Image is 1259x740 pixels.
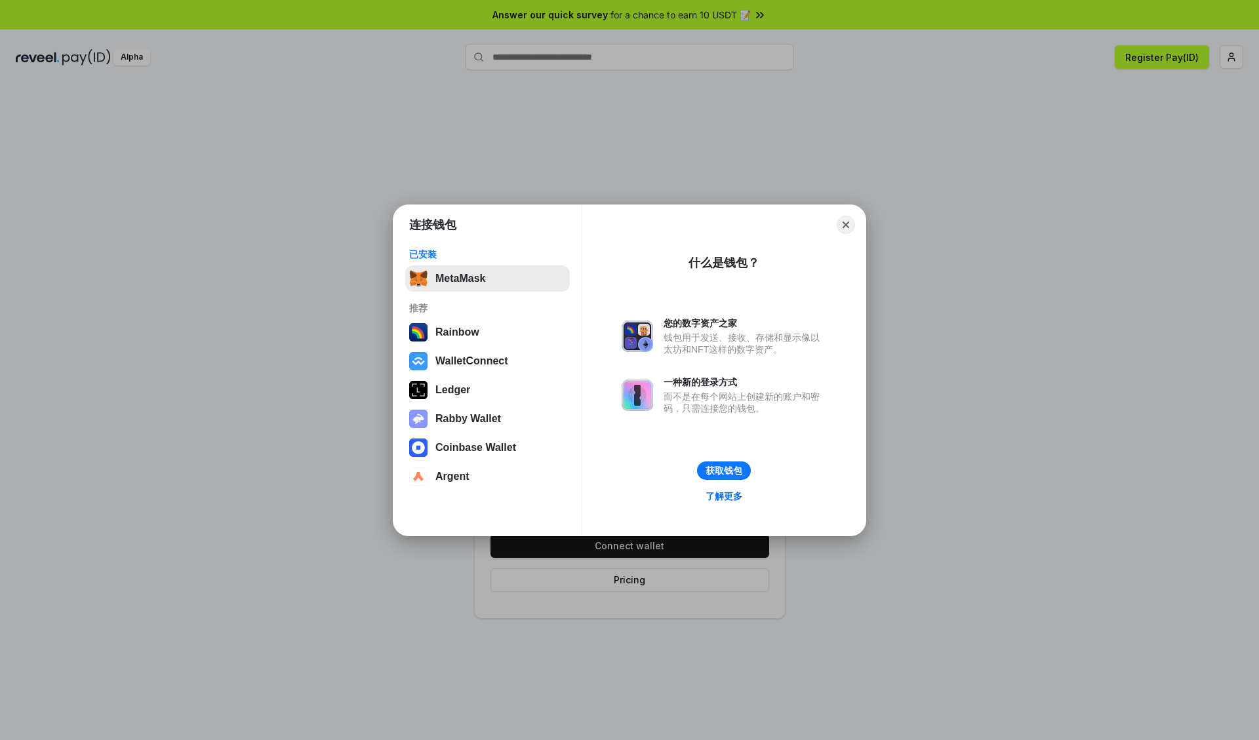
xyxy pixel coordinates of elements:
[409,467,428,486] img: svg+xml,%3Csvg%20width%3D%2228%22%20height%3D%2228%22%20viewBox%3D%220%200%2028%2028%22%20fill%3D...
[435,471,470,482] div: Argent
[409,269,428,288] img: svg+xml,%3Csvg%20fill%3D%22none%22%20height%3D%2233%22%20viewBox%3D%220%200%2035%2033%22%20width%...
[622,321,653,352] img: svg+xml,%3Csvg%20xmlns%3D%22http%3A%2F%2Fwww.w3.org%2F2000%2Fsvg%22%20fill%3D%22none%22%20viewBox...
[405,377,570,403] button: Ledger
[435,413,501,425] div: Rabby Wallet
[664,317,826,329] div: 您的数字资产之家
[405,406,570,432] button: Rabby Wallet
[837,216,855,234] button: Close
[409,302,566,314] div: 推荐
[689,255,759,271] div: 什么是钱包？
[698,488,750,505] a: 了解更多
[435,326,479,338] div: Rainbow
[405,348,570,374] button: WalletConnect
[664,332,826,355] div: 钱包用于发送、接收、存储和显示像以太坊和NFT这样的数字资产。
[706,490,742,502] div: 了解更多
[435,355,508,367] div: WalletConnect
[664,376,826,388] div: 一种新的登录方式
[405,435,570,461] button: Coinbase Wallet
[435,384,470,396] div: Ledger
[409,217,456,233] h1: 连接钱包
[405,265,570,292] button: MetaMask
[706,465,742,477] div: 获取钱包
[409,248,566,260] div: 已安装
[409,323,428,341] img: svg+xml,%3Csvg%20width%3D%22120%22%20height%3D%22120%22%20viewBox%3D%220%200%20120%20120%22%20fil...
[409,438,428,457] img: svg+xml,%3Csvg%20width%3D%2228%22%20height%3D%2228%22%20viewBox%3D%220%200%2028%2028%22%20fill%3D...
[405,463,570,490] button: Argent
[697,461,751,480] button: 获取钱包
[409,381,428,399] img: svg+xml,%3Csvg%20xmlns%3D%22http%3A%2F%2Fwww.w3.org%2F2000%2Fsvg%22%20width%3D%2228%22%20height%3...
[405,319,570,345] button: Rainbow
[622,380,653,411] img: svg+xml,%3Csvg%20xmlns%3D%22http%3A%2F%2Fwww.w3.org%2F2000%2Fsvg%22%20fill%3D%22none%22%20viewBox...
[409,410,428,428] img: svg+xml,%3Csvg%20xmlns%3D%22http%3A%2F%2Fwww.w3.org%2F2000%2Fsvg%22%20fill%3D%22none%22%20viewBox...
[435,273,485,284] div: MetaMask
[435,442,516,454] div: Coinbase Wallet
[664,391,826,414] div: 而不是在每个网站上创建新的账户和密码，只需连接您的钱包。
[409,352,428,370] img: svg+xml,%3Csvg%20width%3D%2228%22%20height%3D%2228%22%20viewBox%3D%220%200%2028%2028%22%20fill%3D...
